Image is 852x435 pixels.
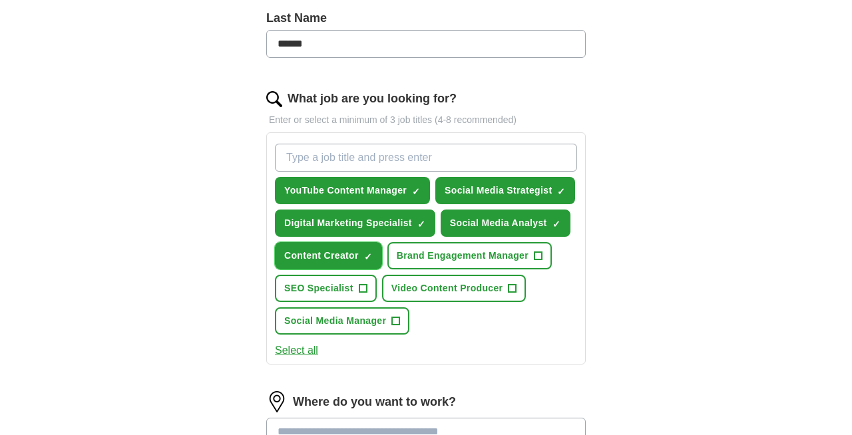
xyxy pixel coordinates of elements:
[275,343,318,359] button: Select all
[557,186,565,197] span: ✓
[275,210,435,237] button: Digital Marketing Specialist✓
[450,216,547,230] span: Social Media Analyst
[382,275,527,302] button: Video Content Producer
[284,281,353,295] span: SEO Specialist
[284,249,359,263] span: Content Creator
[275,307,409,335] button: Social Media Manager
[445,184,552,198] span: Social Media Strategist
[275,144,577,172] input: Type a job title and press enter
[266,91,282,107] img: search.png
[412,186,420,197] span: ✓
[364,251,372,262] span: ✓
[293,393,456,411] label: Where do you want to work?
[275,242,382,269] button: Content Creator✓
[387,242,552,269] button: Brand Engagement Manager
[552,219,560,229] span: ✓
[441,210,570,237] button: Social Media Analyst✓
[391,281,503,295] span: Video Content Producer
[435,177,575,204] button: Social Media Strategist✓
[266,113,586,127] p: Enter or select a minimum of 3 job titles (4-8 recommended)
[284,216,412,230] span: Digital Marketing Specialist
[417,219,425,229] span: ✓
[284,184,407,198] span: YouTube Content Manager
[284,314,386,328] span: Social Media Manager
[275,177,430,204] button: YouTube Content Manager✓
[275,275,377,302] button: SEO Specialist
[397,249,529,263] span: Brand Engagement Manager
[266,9,586,27] label: Last Name
[266,391,288,412] img: location.png
[288,90,457,108] label: What job are you looking for?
